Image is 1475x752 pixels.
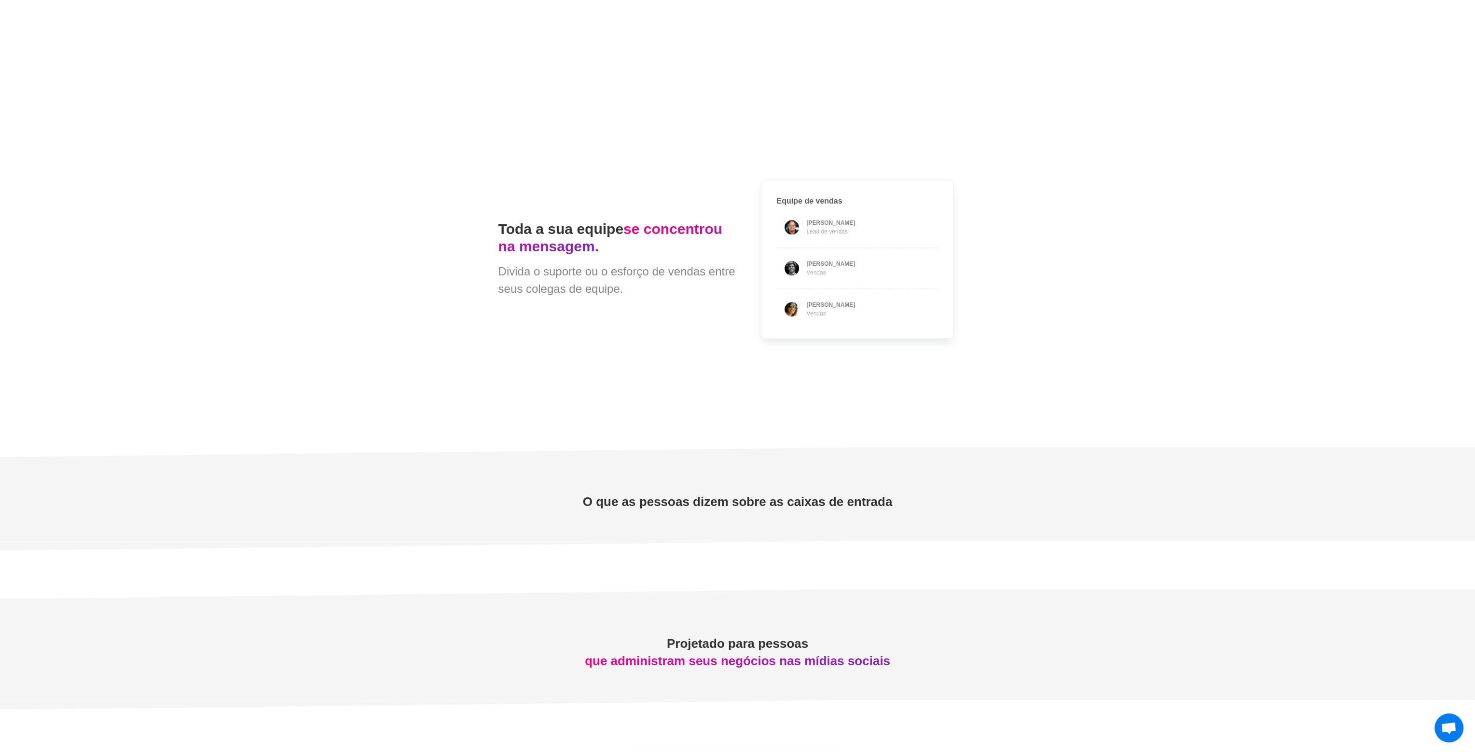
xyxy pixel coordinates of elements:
[583,494,893,508] font: O que as pessoas dizem sobre as caixas de entrada
[498,265,735,295] font: Divida o suporte ou o esforço de vendas entre seus colegas de equipe.
[1434,713,1463,742] a: Bate-papo aberto
[667,636,808,650] font: Projetado para pessoas
[585,653,890,668] font: que administram seus negócios nas mídias sociais
[498,221,624,237] font: Toda a sua equipe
